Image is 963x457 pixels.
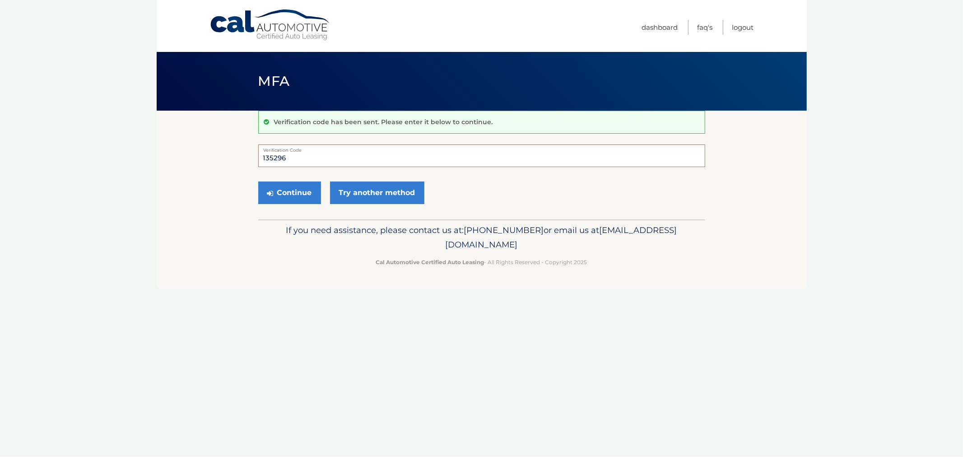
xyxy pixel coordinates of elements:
[209,9,331,41] a: Cal Automotive
[698,20,713,35] a: FAQ's
[732,20,754,35] a: Logout
[642,20,678,35] a: Dashboard
[258,145,705,152] label: Verification Code
[274,118,493,126] p: Verification code has been sent. Please enter it below to continue.
[258,182,321,204] button: Continue
[330,182,424,204] a: Try another method
[258,145,705,167] input: Verification Code
[258,73,290,89] span: MFA
[376,259,484,266] strong: Cal Automotive Certified Auto Leasing
[464,225,544,235] span: [PHONE_NUMBER]
[264,223,699,252] p: If you need assistance, please contact us at: or email us at
[264,257,699,267] p: - All Rights Reserved - Copyright 2025
[446,225,677,250] span: [EMAIL_ADDRESS][DOMAIN_NAME]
